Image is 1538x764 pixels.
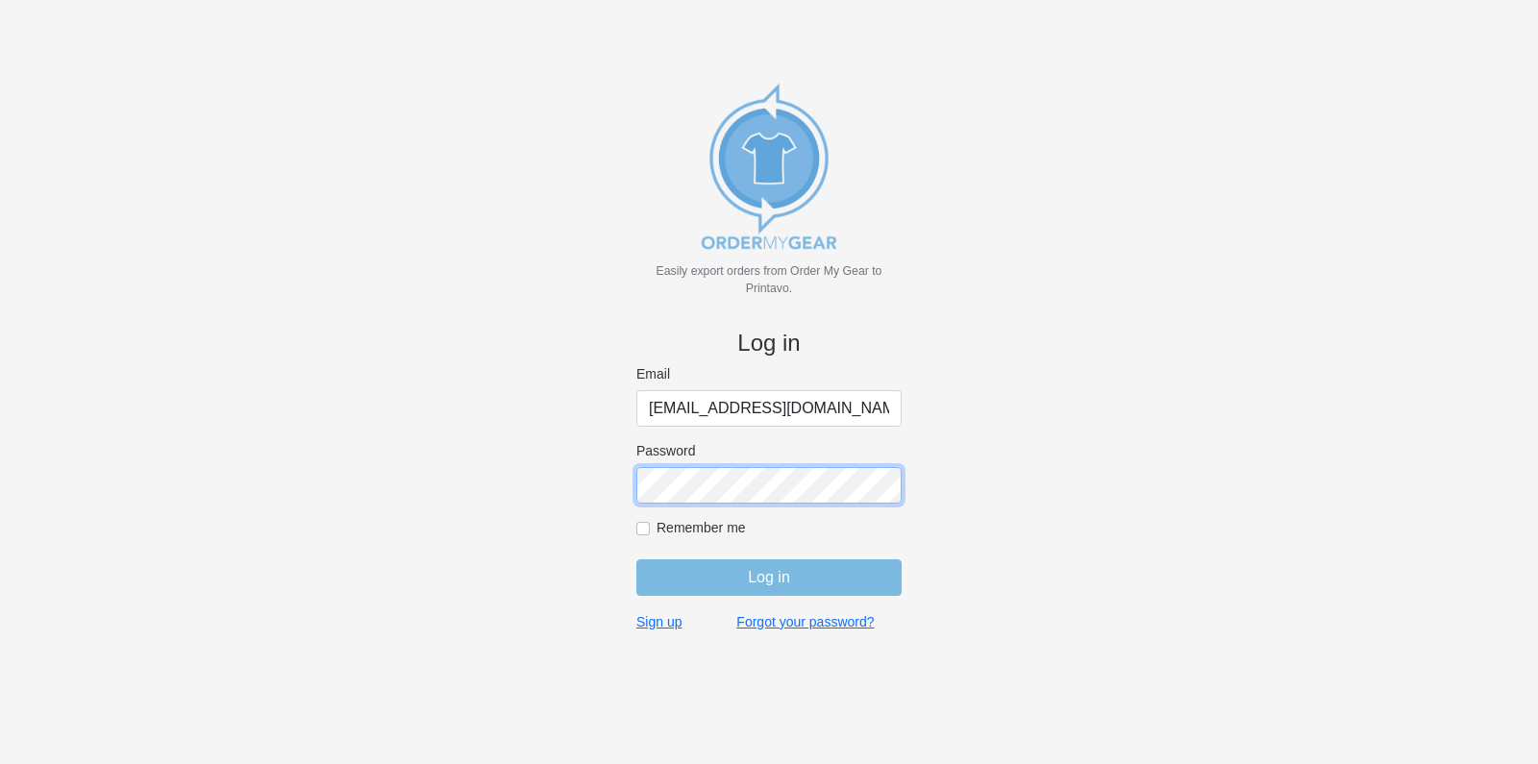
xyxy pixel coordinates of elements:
[636,442,902,459] label: Password
[636,262,902,297] p: Easily export orders from Order My Gear to Printavo.
[636,365,902,382] label: Email
[736,613,874,630] a: Forgot your password?
[657,519,902,536] label: Remember me
[636,613,682,630] a: Sign up
[636,330,902,357] h4: Log in
[636,559,902,596] input: Log in
[673,70,865,262] img: new_omg_export_logo-652582c309f788888370c3373ec495a74b7b3fc93c8838f76510ecd25890bcc4.png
